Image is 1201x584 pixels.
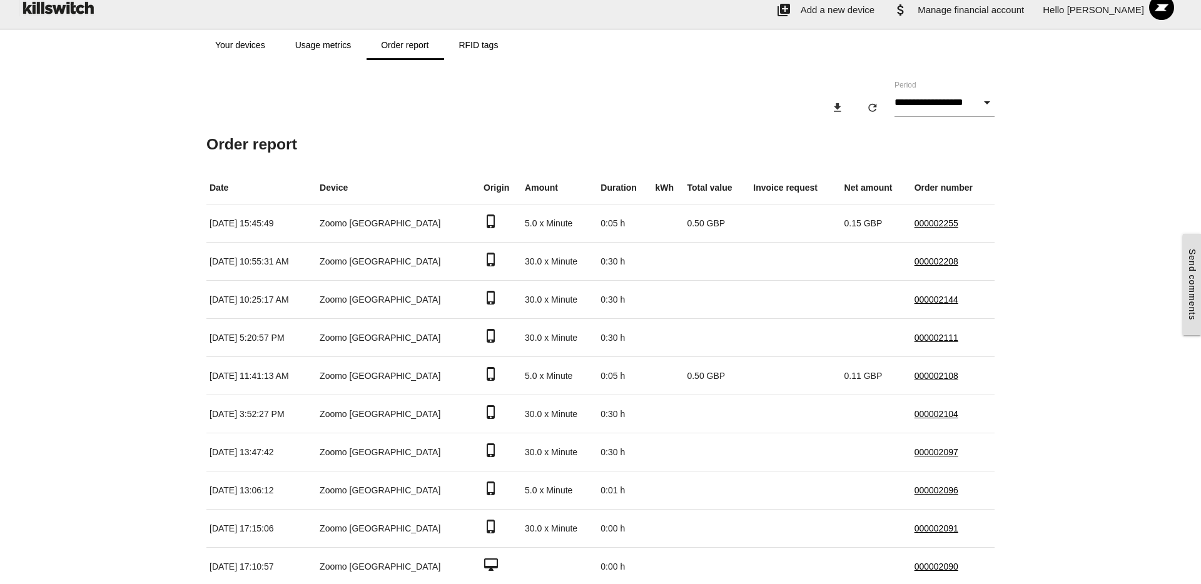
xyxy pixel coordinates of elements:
[484,481,499,496] font: phone_iphone
[600,561,625,571] font: 0:00 h
[210,447,273,457] font: [DATE] 13:47:42
[215,40,265,50] font: Your devices
[915,485,958,495] font: 000002096
[525,218,572,228] font: 5.0 x Minute
[210,523,273,533] font: [DATE] 17:15:06
[655,183,674,193] font: kWh
[915,561,958,571] font: 000002090
[484,519,499,534] font: phone_iphone
[600,256,625,266] font: 0:30 h
[366,30,443,60] a: Order report
[844,218,883,228] font: 0.15 GBP
[484,405,499,420] font: phone_iphone
[210,485,273,495] font: [DATE] 13:06:12
[687,371,725,381] font: 0.50 GBP
[600,183,637,193] font: Duration
[776,3,791,18] font: add_to_photos
[525,183,558,193] font: Amount
[320,409,440,419] font: Zoomo [GEOGRAPHIC_DATA]
[320,333,440,343] font: Zoomo [GEOGRAPHIC_DATA]
[210,561,273,571] font: [DATE] 17:10:57
[525,447,577,457] font: 30.0 x Minute
[821,96,854,119] button: download
[918,4,1024,15] font: Manage financial account
[320,523,440,533] font: Zoomo [GEOGRAPHIC_DATA]
[915,447,958,457] font: 000002097
[600,218,625,228] font: 0:05 h
[801,4,874,15] font: Add a new device
[915,409,958,419] font: 000002104
[915,523,958,533] font: 000002091
[600,485,625,495] font: 0:01 h
[831,101,844,114] font: download
[295,40,351,50] font: Usage metrics
[525,485,572,495] font: 5.0 x Minute
[484,290,499,305] font: phone_iphone
[525,371,572,381] font: 5.0 x Minute
[525,295,577,305] font: 30.0 x Minute
[210,295,289,305] font: [DATE] 10:25:17 AM
[210,371,289,381] font: [DATE] 11:41:13 AM
[200,30,280,60] a: Your devices
[320,295,440,305] font: Zoomo [GEOGRAPHIC_DATA]
[210,333,285,343] font: [DATE] 5:20:57 PM
[210,183,228,193] font: Date
[1043,4,1064,15] font: Hello
[484,214,499,229] font: phone_iphone
[687,218,725,228] font: 0.50 GBP
[525,409,577,419] font: 30.0 x Minute
[459,40,498,50] font: RFID tags
[915,333,958,343] font: 000002111
[600,447,625,457] font: 0:30 h
[443,30,513,60] a: RFID tags
[844,371,883,381] font: 0.11 GBP
[600,523,625,533] font: 0:00 h
[1183,234,1201,335] a: Send comments
[320,218,440,228] font: Zoomo [GEOGRAPHIC_DATA]
[484,366,499,381] font: phone_iphone
[206,136,297,153] font: Order report
[280,30,366,60] a: Usage metrics
[600,333,625,343] font: 0:30 h
[525,333,577,343] font: 30.0 x Minute
[484,252,499,267] font: phone_iphone
[687,183,732,193] font: Total value
[525,523,577,533] font: 30.0 x Minute
[753,183,818,193] font: Invoice request
[210,218,273,228] font: [DATE] 15:45:49
[320,371,440,381] font: Zoomo [GEOGRAPHIC_DATA]
[915,295,958,305] font: 000002144
[856,96,889,119] button: refresh
[915,256,958,266] font: 000002208
[320,561,440,571] font: Zoomo [GEOGRAPHIC_DATA]
[484,328,499,343] font: phone_iphone
[844,183,893,193] font: Net amount
[210,256,289,266] font: [DATE] 10:55:31 AM
[320,485,440,495] font: Zoomo [GEOGRAPHIC_DATA]
[320,256,440,266] font: Zoomo [GEOGRAPHIC_DATA]
[893,3,908,18] font: attach_money
[600,409,625,419] font: 0:30 h
[525,256,577,266] font: 30.0 x Minute
[484,557,499,572] font: desktop_mac
[915,371,958,381] font: 000002108
[320,447,440,457] font: Zoomo [GEOGRAPHIC_DATA]
[600,295,625,305] font: 0:30 h
[210,409,285,419] font: [DATE] 3:52:27 PM
[915,218,958,228] font: 000002255
[894,81,916,89] font: Period
[484,183,509,193] font: Origin
[320,183,348,193] font: Device
[866,101,879,114] font: refresh
[1067,4,1144,15] font: [PERSON_NAME]
[600,371,625,381] font: 0:05 h
[381,40,428,50] font: Order report
[915,183,973,193] font: Order number
[484,443,499,458] font: phone_iphone
[1187,249,1197,320] font: Send comments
